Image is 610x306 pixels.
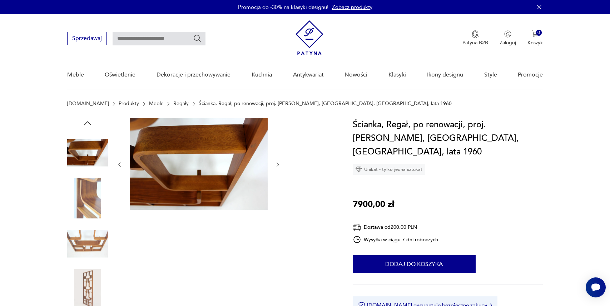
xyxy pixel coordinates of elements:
p: Koszyk [527,39,543,46]
a: Antykwariat [293,61,324,89]
a: Kuchnia [252,61,272,89]
img: Ikonka użytkownika [504,30,511,38]
div: Dostawa od 200,00 PLN [353,223,438,232]
button: 0Koszyk [527,30,543,46]
a: Klasyki [388,61,406,89]
a: Regały [173,101,189,107]
button: Szukaj [193,34,202,43]
a: [DOMAIN_NAME] [67,101,109,107]
img: Ikona diamentu [356,166,362,173]
p: Promocja do -30% na klasyki designu! [238,4,328,11]
img: Patyna - sklep z meblami i dekoracjami vintage [296,20,323,55]
img: Zdjęcie produktu Ścianka, Regał, po renowacji, proj. Ludvik Volak, Holesov, Czechy, lata 1960 [67,178,108,219]
p: Zaloguj [500,39,516,46]
p: Patyna B2B [462,39,488,46]
a: Ikony designu [427,61,463,89]
img: Zdjęcie produktu Ścianka, Regał, po renowacji, proj. Ludvik Volak, Holesov, Czechy, lata 1960 [130,118,268,210]
button: Patyna B2B [462,30,488,46]
a: Produkty [119,101,139,107]
iframe: Smartsupp widget button [586,277,606,297]
a: Oświetlenie [105,61,135,89]
button: Sprzedawaj [67,32,107,45]
a: Style [484,61,497,89]
h1: Ścianka, Regał, po renowacji, proj. [PERSON_NAME], [GEOGRAPHIC_DATA], [GEOGRAPHIC_DATA], lata 1960 [353,118,543,159]
button: Zaloguj [500,30,516,46]
a: Meble [67,61,84,89]
a: Nowości [344,61,367,89]
a: Zobacz produkty [332,4,372,11]
img: Ikona medalu [472,30,479,38]
div: Unikat - tylko jedna sztuka! [353,164,425,175]
p: 7900,00 zł [353,198,394,211]
div: 0 [536,30,542,36]
img: Ikona koszyka [532,30,539,38]
button: Dodaj do koszyka [353,255,476,273]
a: Meble [149,101,164,107]
div: Wysyłka w ciągu 7 dni roboczych [353,235,438,244]
img: Zdjęcie produktu Ścianka, Regał, po renowacji, proj. Ludvik Volak, Holesov, Czechy, lata 1960 [67,223,108,264]
p: Ścianka, Regał, po renowacji, proj. [PERSON_NAME], [GEOGRAPHIC_DATA], [GEOGRAPHIC_DATA], lata 1960 [199,101,452,107]
a: Dekoracje i przechowywanie [157,61,230,89]
a: Promocje [518,61,543,89]
img: Zdjęcie produktu Ścianka, Regał, po renowacji, proj. Ludvik Volak, Holesov, Czechy, lata 1960 [67,132,108,173]
a: Sprzedawaj [67,36,107,41]
img: Ikona dostawy [353,223,361,232]
a: Ikona medaluPatyna B2B [462,30,488,46]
